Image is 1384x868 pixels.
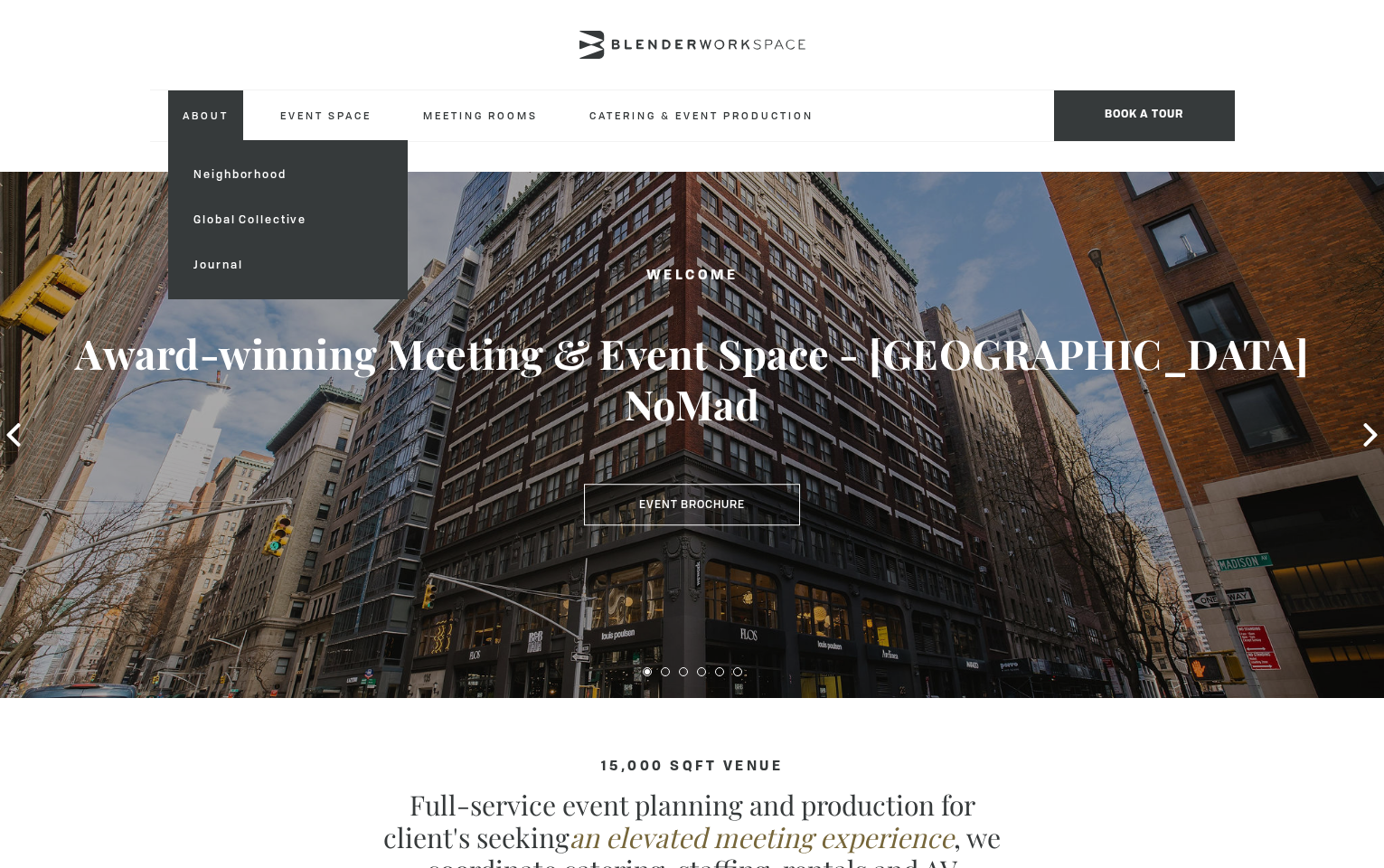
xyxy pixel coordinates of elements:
[409,90,552,140] a: Meeting Rooms
[179,197,395,242] a: Global Collective
[570,819,954,855] em: an elevated meeting experience
[575,90,828,140] a: Catering & Event Production
[179,152,395,197] a: Neighborhood
[584,485,800,526] a: Event Brochure
[1054,90,1235,141] span: Book a tour
[150,759,1235,775] h4: 15,000 sqft venue
[179,242,395,288] a: Journal
[266,90,386,140] a: Event Space
[70,328,1315,429] h3: Award-winning Meeting & Event Space - [GEOGRAPHIC_DATA] NoMad
[70,265,1315,288] h2: Welcome
[168,90,243,140] a: About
